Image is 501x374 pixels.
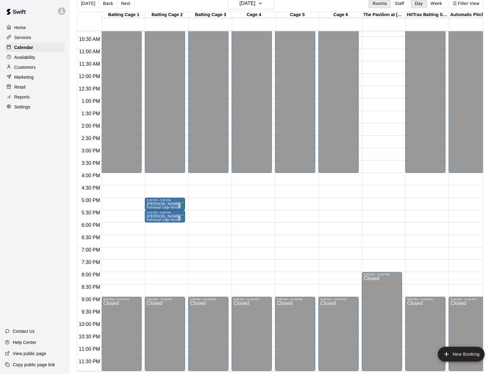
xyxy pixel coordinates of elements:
div: 9:00 PM – 11:59 PM [277,298,313,301]
p: Customers [14,64,36,70]
span: 3:30 PM [80,161,102,166]
div: 9:00 PM – 11:59 PM [233,298,270,301]
span: 9:00 PM [80,297,102,302]
span: 9:30 PM [80,309,102,315]
a: Reports [5,92,65,102]
a: Customers [5,63,65,72]
span: Individual Cage Rental [147,206,180,209]
span: 8:30 PM [80,284,102,290]
div: 9:00 PM – 11:59 PM: Closed [145,297,185,371]
span: 11:00 PM [77,346,101,352]
span: 1:00 PM [80,99,102,104]
div: Closed [407,301,444,373]
a: Calendar [5,43,65,52]
p: Home [14,24,26,31]
span: 6:30 PM [80,235,102,240]
a: Marketing [5,73,65,82]
div: Closed [277,301,313,373]
div: Cage 4 [232,12,276,18]
span: 7:00 PM [80,247,102,253]
p: Services [14,34,31,41]
div: 9:00 PM – 11:59 PM [103,298,140,301]
span: 2:30 PM [80,136,102,141]
div: Closed [364,276,400,373]
span: 11:30 AM [78,61,102,67]
div: 9:00 PM – 11:59 PM [450,298,487,301]
div: Closed [450,301,487,373]
p: Help Center [13,339,36,345]
div: Closed [103,301,140,373]
div: 8:00 PM – 11:59 PM: Closed [362,272,402,371]
div: Batting Cage 2 [145,12,189,18]
span: 6:00 PM [80,222,102,228]
div: 5:00 PM – 5:30 PM: Daryle Byrd [145,198,185,210]
span: 11:00 AM [78,49,102,54]
div: 9:00 PM – 11:59 PM: Closed [188,297,228,371]
span: 10:00 PM [77,322,101,327]
span: Individual Cage Rental [147,218,180,222]
span: 10:30 PM [77,334,101,339]
a: Services [5,33,65,42]
div: Closed [233,301,270,373]
p: Calendar [14,44,33,51]
span: 5:00 PM [80,198,102,203]
span: All customers have paid [176,202,183,209]
div: 5:30 PM – 6:00 PM: Daryle Byrd [145,210,185,222]
span: 12:30 PM [77,86,101,91]
p: Copy public page link [13,362,55,368]
div: 9:00 PM – 11:59 PM: Closed [318,297,359,371]
span: 3:00 PM [80,148,102,153]
div: 9:00 PM – 11:59 PM: Closed [275,297,315,371]
div: 9:00 PM – 11:59 PM [190,298,227,301]
div: Closed [147,301,183,373]
div: 9:00 PM – 11:59 PM: Closed [101,297,142,371]
div: 9:00 PM – 11:59 PM [320,298,357,301]
span: 7:30 PM [80,260,102,265]
a: Home [5,23,65,32]
div: The Pavilion at [GEOGRAPHIC_DATA] [362,12,406,18]
span: 2:00 PM [80,123,102,129]
a: Settings [5,102,65,112]
a: Retail [5,82,65,92]
div: Cage 6 [319,12,362,18]
div: Batting Cage 1 [102,12,145,18]
div: 9:00 PM – 11:59 PM: Closed [449,297,489,371]
p: Retail [14,84,26,90]
a: Availability [5,53,65,62]
span: 8:00 PM [80,272,102,277]
span: 4:30 PM [80,185,102,191]
span: All customers have paid [176,215,183,221]
div: Cage 5 [276,12,319,18]
div: 5:00 PM – 5:30 PM [147,199,183,202]
div: Closed [320,301,357,373]
p: Marketing [14,74,34,80]
span: 4:00 PM [80,173,102,178]
p: Availability [14,54,35,60]
p: Reports [14,94,30,100]
span: 12:00 PM [77,74,101,79]
span: 11:30 PM [77,359,101,364]
p: View public page [13,350,46,357]
p: Settings [14,104,30,110]
div: HitTrax Batting Simulator [406,12,449,18]
div: 9:00 PM – 11:59 PM: Closed [405,297,446,371]
p: Contact Us [13,328,35,334]
div: 9:00 PM – 11:59 PM [147,298,183,301]
button: add [438,347,485,362]
div: 8:00 PM – 11:59 PM [364,273,400,276]
div: 9:00 PM – 11:59 PM [407,298,444,301]
span: 1:30 PM [80,111,102,116]
div: Batting Cage 3 [189,12,232,18]
div: Automatic Pitching Machines [449,12,493,18]
div: 5:30 PM – 6:00 PM [147,211,183,214]
span: 5:30 PM [80,210,102,215]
